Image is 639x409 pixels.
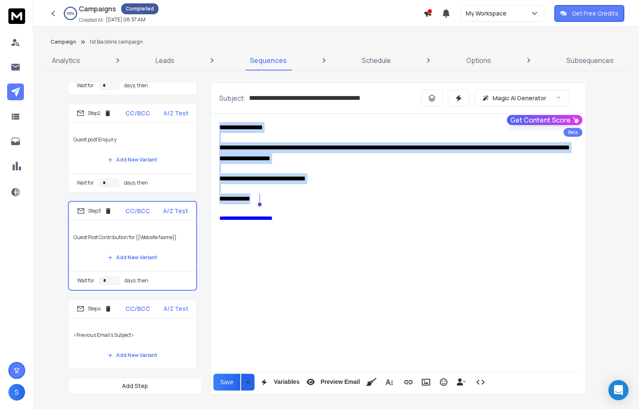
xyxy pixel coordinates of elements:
button: Add New Variant [101,249,164,266]
a: Leads [151,50,179,70]
p: Guest Post Contribution for {{Website Name}} [74,226,191,249]
button: Emoticons [436,374,452,391]
p: 100 % [67,11,74,16]
p: My Workspace [466,9,510,18]
p: <Previous Email's Subject> [73,323,192,347]
p: A/Z Test [164,305,188,313]
button: Get Content Score [507,115,582,125]
span: Preview Email [319,378,361,386]
button: Clean HTML [364,374,379,391]
p: Created At: [79,17,104,23]
div: Completed [121,3,158,14]
p: Schedule [362,55,391,65]
a: Subsequences [561,50,619,70]
p: A/Z Test [163,207,188,215]
p: Subject: [219,93,246,103]
div: Open Intercom Messenger [608,380,629,400]
div: Step 3 [77,207,112,215]
p: CC/BCC [125,207,150,215]
p: Subsequences [566,55,614,65]
li: Step3CC/BCCA/Z TestGuest Post Contribution for {{Website Name}}Add New VariantWait fordays, then [68,201,197,291]
button: Insert Link (Ctrl+K) [400,374,416,391]
p: Wait for [77,180,94,186]
p: Leads [156,55,174,65]
p: Get Free Credits [572,9,618,18]
button: Add Step [68,378,202,394]
p: Sequences [250,55,287,65]
li: Step2CC/BCCA/Z TestGuest post EnquiryAdd New VariantWait fordays, then [68,104,197,193]
button: Preview Email [303,374,361,391]
button: Insert Image (Ctrl+P) [418,374,434,391]
button: Insert Unsubscribe Link [453,374,469,391]
div: Step 4 [77,305,112,313]
p: Guest post Enquiry [73,128,192,151]
p: Wait for [77,82,94,89]
span: Variables [272,378,301,386]
a: Options [461,50,496,70]
a: Sequences [245,50,292,70]
button: More Text [381,374,397,391]
p: days, then [124,82,148,89]
div: Step 2 [77,109,112,117]
div: Beta [564,128,582,137]
button: Get Free Credits [554,5,624,22]
button: Variables [256,374,301,391]
p: [DATE] 08:37 AM [106,16,145,23]
button: Campaign [50,39,76,45]
button: Magic AI Generator [475,90,569,107]
p: Options [466,55,491,65]
li: Step4CC/BCCA/Z Test<Previous Email's Subject>Add New Variant [68,299,197,369]
button: Add New Variant [101,347,164,364]
p: Wait for [77,277,94,284]
a: Analytics [47,50,85,70]
p: Magic AI Generator [493,94,546,102]
p: CC/BCC [125,109,150,117]
p: CC/BCC [125,305,150,313]
button: Save [213,374,240,391]
p: days, then [124,180,148,186]
p: Analytics [52,55,80,65]
button: Code View [473,374,488,391]
button: S [8,384,25,401]
h1: Campaigns [79,4,116,14]
p: days, then [125,277,148,284]
p: A/Z Test [164,109,188,117]
button: Add New Variant [101,151,164,168]
p: 1st Backlink campaign [90,39,143,45]
a: Schedule [357,50,396,70]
